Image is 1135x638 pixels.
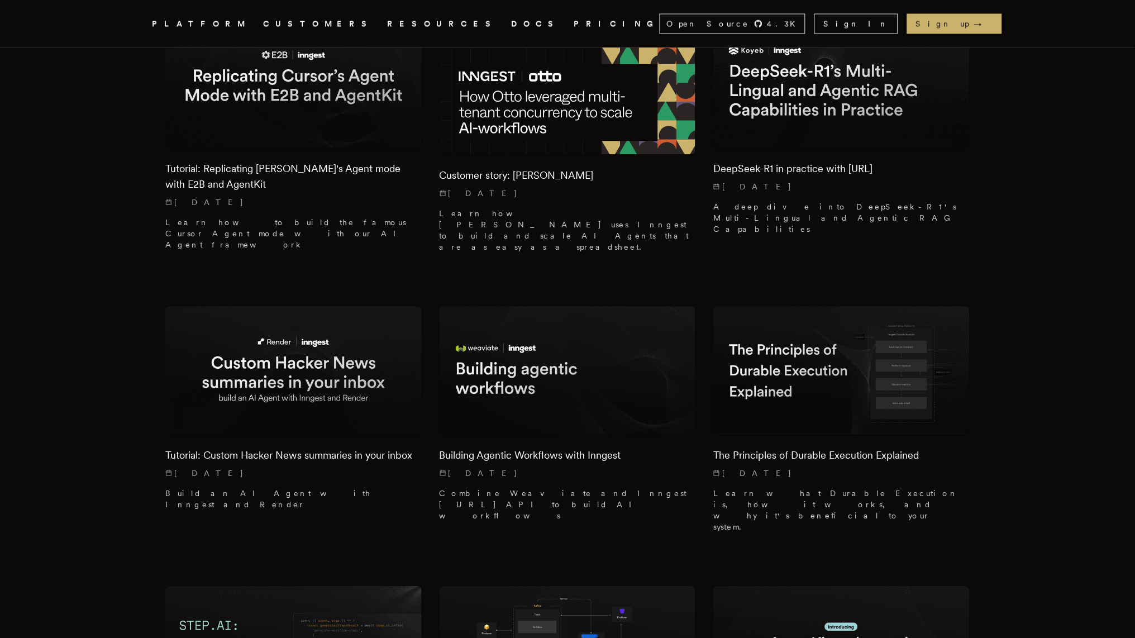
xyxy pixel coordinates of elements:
a: Featured image for DeepSeek-R1 in practice with step.ai blog postDeepSeek-R1 in practice with [UR... [713,20,970,244]
img: Featured image for Customer story: Otto blog post [440,20,696,154]
p: A deep dive into DeepSeek-R1's Multi-Lingual and Agentic RAG Capabilities [713,201,970,235]
a: Sign In [814,13,898,34]
a: DOCS [511,17,560,31]
span: Open Source [667,18,750,29]
p: Combine Weaviate and Inngest [URL] API to build AI workflows [440,488,696,521]
button: PLATFORM [152,17,250,31]
a: Featured image for Tutorial: Custom Hacker News summaries in your inbox blog postTutorial: Custom... [165,306,422,519]
h2: Building Agentic Workflows with Inngest [440,447,696,463]
p: [DATE] [713,468,970,479]
p: [DATE] [165,197,422,208]
img: Featured image for The Principles of Durable Execution Explained blog post [713,306,970,434]
p: Learn how to build the famous Cursor Agent mode with our AI Agent framework [165,217,422,250]
p: [DATE] [440,468,696,479]
p: [DATE] [165,468,422,479]
h2: DeepSeek-R1 in practice with [URL] [713,161,970,177]
p: Learn what Durable Execution is, how it works, and why it's beneficial to your system. [713,488,970,532]
h2: Customer story: [PERSON_NAME] [440,168,696,183]
a: Featured image for Customer story: Otto blog postCustomer story: [PERSON_NAME][DATE] Learn how [P... [440,20,696,261]
a: Featured image for Building Agentic Workflows with Inngest blog postBuilding Agentic Workflows wi... [440,306,696,530]
h2: The Principles of Durable Execution Explained [713,447,970,463]
a: Featured image for The Principles of Durable Execution Explained blog postThe Principles of Durab... [713,306,970,541]
p: Build an AI Agent with Inngest and Render [165,488,422,510]
img: Featured image for Building Agentic Workflows with Inngest blog post [440,306,696,434]
span: → [974,18,993,29]
a: Featured image for Tutorial: Replicating Cursor's Agent mode with E2B and AgentKit blog postTutor... [165,20,422,259]
p: [DATE] [713,181,970,192]
p: Learn how [PERSON_NAME] uses Inngest to build and scale AI Agents that are as easy as a spreadsheet. [440,208,696,253]
a: Sign up [907,13,1002,34]
img: Featured image for Tutorial: Custom Hacker News summaries in your inbox blog post [165,306,422,434]
h2: Tutorial: Replicating [PERSON_NAME]'s Agent mode with E2B and AgentKit [165,161,422,192]
img: Featured image for DeepSeek-R1 in practice with step.ai blog post [713,20,970,147]
span: 4.3 K [767,18,803,29]
p: [DATE] [440,188,696,199]
button: RESOURCES [387,17,498,31]
a: PRICING [574,17,660,31]
h2: Tutorial: Custom Hacker News summaries in your inbox [165,447,422,463]
a: CUSTOMERS [263,17,374,31]
img: Featured image for Tutorial: Replicating Cursor's Agent mode with E2B and AgentKit blog post [165,20,422,147]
